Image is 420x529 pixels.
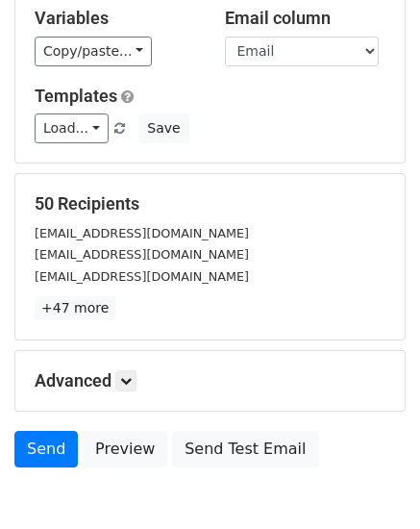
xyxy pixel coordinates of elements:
[35,193,385,214] h5: 50 Recipients
[14,431,78,467] a: Send
[35,8,196,29] h5: Variables
[324,437,420,529] iframe: Chat Widget
[35,269,249,284] small: [EMAIL_ADDRESS][DOMAIN_NAME]
[324,437,420,529] div: Widget de chat
[35,226,249,240] small: [EMAIL_ADDRESS][DOMAIN_NAME]
[35,370,385,391] h5: Advanced
[35,113,109,143] a: Load...
[83,431,167,467] a: Preview
[138,113,188,143] button: Save
[35,37,152,66] a: Copy/paste...
[35,296,115,320] a: +47 more
[172,431,318,467] a: Send Test Email
[225,8,386,29] h5: Email column
[35,86,117,106] a: Templates
[35,247,249,262] small: [EMAIL_ADDRESS][DOMAIN_NAME]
